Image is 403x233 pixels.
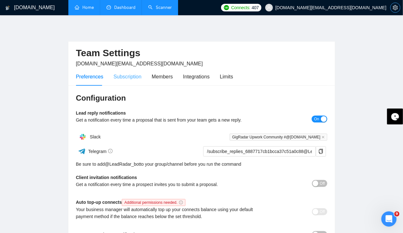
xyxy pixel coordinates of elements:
span: Off [320,208,325,215]
span: 9 [394,211,400,216]
span: user [267,5,271,10]
h2: Team Settings [76,47,327,60]
img: logo [5,3,10,13]
div: Subscription [114,73,142,81]
span: info-circle [108,149,113,153]
img: upwork-logo.png [224,5,229,10]
div: Limits [220,73,233,81]
span: copy [316,149,326,154]
div: Get a notification every time a prospect invites you to submit a proposal. [76,181,265,188]
img: hpQkSZIkSZIkSZIkSZIkSZIkSZIkSZIkSZIkSZIkSZIkSZIkSZIkSZIkSZIkSZIkSZIkSZIkSZIkSZIkSZIkSZIkSZIkSZIkS... [76,130,89,143]
img: ww3wtPAAAAAElFTkSuQmCC [78,147,86,155]
span: [DOMAIN_NAME][EMAIL_ADDRESS][DOMAIN_NAME] [76,61,203,66]
span: Slack [90,134,101,139]
div: Get a notification every time a proposal that is sent from your team gets a new reply. [76,117,265,123]
b: Auto top-up connects [76,200,188,205]
span: Additional permissions needed. [122,199,185,206]
div: Your business manager will automatically top up your connects balance using your default payment ... [76,206,265,220]
div: Preferences [76,73,103,81]
div: Be sure to add to your group/channel before you run the command [76,161,327,168]
span: Off [320,180,325,187]
span: GigRadar Upwork Community #@[DOMAIN_NAME] [230,134,327,141]
span: Connects: [231,4,250,11]
div: Integrations [183,73,210,81]
iframe: Intercom live chat [381,211,397,227]
a: setting [390,5,400,10]
span: close [322,136,325,139]
button: copy [316,146,326,156]
b: Lead reply notifications [76,110,126,116]
span: info-circle [179,201,183,204]
a: @LeadRadar_bot [105,161,140,168]
span: On [314,116,319,123]
button: setting [390,3,400,13]
h3: Configuration [76,93,327,103]
span: 407 [252,4,259,11]
a: dashboardDashboard [107,5,135,10]
span: Telegram [88,149,113,154]
a: homeHome [75,5,94,10]
div: Members [152,73,173,81]
b: Client invitation notifications [76,175,137,180]
a: searchScanner [148,5,172,10]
